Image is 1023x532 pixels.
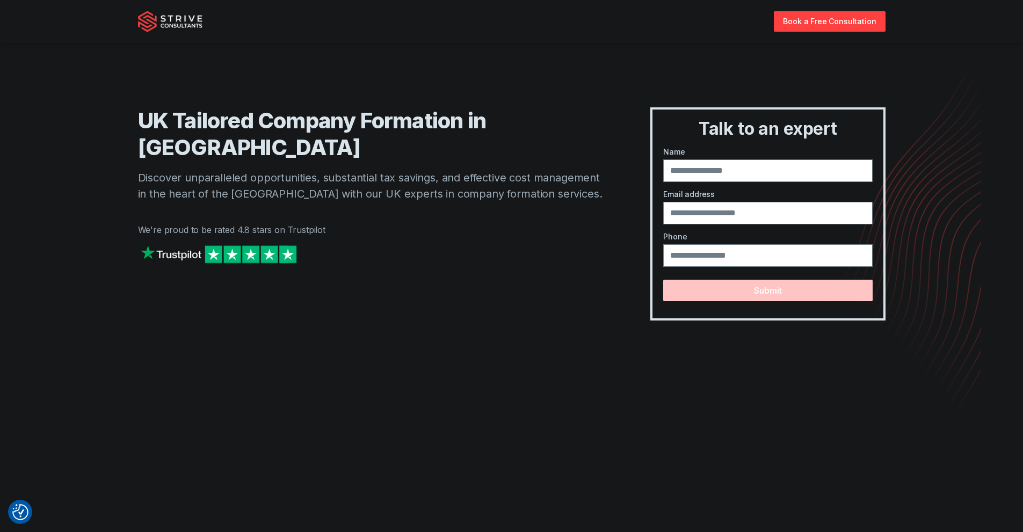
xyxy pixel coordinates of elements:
img: Strive Consultants [138,11,202,32]
img: Strive on Trustpilot [138,243,299,266]
label: Name [663,146,872,157]
h1: UK Tailored Company Formation in [GEOGRAPHIC_DATA] [138,107,608,161]
button: Consent Preferences [12,504,28,520]
label: Phone [663,231,872,242]
button: Submit [663,280,872,301]
p: We're proud to be rated 4.8 stars on Trustpilot [138,223,608,236]
h3: Talk to an expert [657,118,879,140]
p: Discover unparalleled opportunities, substantial tax savings, and effective cost management in th... [138,170,608,202]
a: Book a Free Consultation [774,11,885,31]
label: Email address [663,188,872,200]
img: Revisit consent button [12,504,28,520]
